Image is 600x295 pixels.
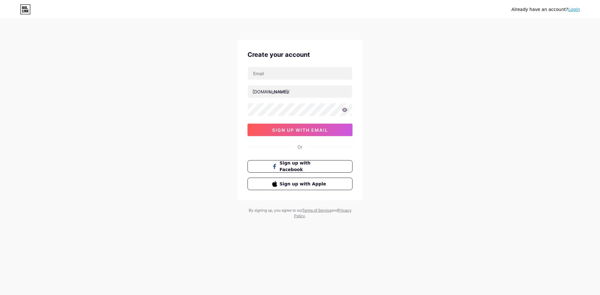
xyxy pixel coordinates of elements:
a: Login [568,7,580,12]
div: [DOMAIN_NAME]/ [252,88,289,95]
button: Sign up with Facebook [247,160,352,173]
div: Create your account [247,50,352,59]
a: Terms of Service [302,208,332,213]
span: Sign up with Facebook [280,160,328,173]
button: sign up with email [247,124,352,136]
input: Email [248,67,352,80]
span: Sign up with Apple [280,181,328,187]
span: sign up with email [272,127,328,133]
div: Already have an account? [512,6,580,13]
input: username [248,85,352,98]
button: Sign up with Apple [247,178,352,190]
div: By signing up, you agree to our and . [247,208,353,219]
div: Or [297,144,302,150]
